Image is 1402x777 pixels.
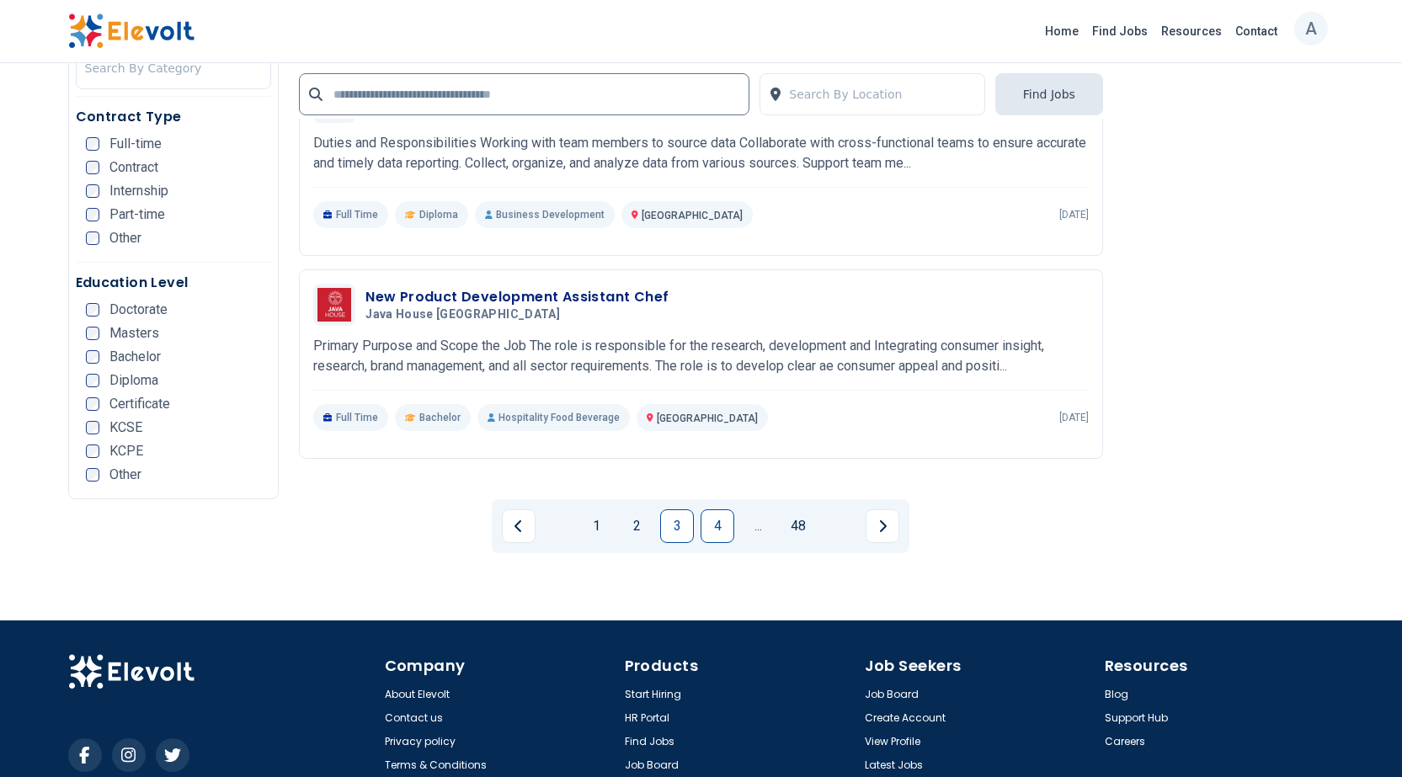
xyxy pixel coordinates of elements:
input: Internship [86,184,99,198]
h4: Company [385,654,615,678]
input: Bachelor [86,350,99,364]
a: Privacy policy [385,735,456,748]
a: Java House AfricaAssistant Data AnalystJava House [GEOGRAPHIC_DATA]Duties and Responsibilities Wo... [313,81,1089,228]
p: A [1305,8,1317,50]
a: Jump forward [741,509,775,543]
a: Contact us [385,711,443,725]
input: Other [86,468,99,482]
a: Page 48 [781,509,815,543]
p: Primary Purpose and Scope the Job The role is responsible for the research, development and Integ... [313,336,1089,376]
input: Certificate [86,397,99,411]
a: Terms & Conditions [385,758,487,772]
h4: Resources [1105,654,1335,678]
a: HR Portal [625,711,669,725]
span: Part-time [109,208,165,221]
a: View Profile [865,735,920,748]
span: Doctorate [109,303,168,317]
span: Bachelor [109,350,161,364]
p: Duties and Responsibilities Working with team members to source data Collaborate with cross-funct... [313,133,1089,173]
a: Job Board [625,758,679,772]
a: Latest Jobs [865,758,923,772]
a: Start Hiring [625,688,681,701]
iframe: Chat Widget [1318,696,1402,777]
input: Masters [86,327,99,340]
ul: Pagination [502,509,899,543]
span: Bachelor [419,411,461,424]
input: Diploma [86,374,99,387]
span: [GEOGRAPHIC_DATA] [657,412,758,424]
span: Internship [109,184,168,198]
a: Job Board [865,688,919,701]
button: Find Jobs [995,73,1103,115]
a: Contact [1229,18,1284,45]
a: Previous page [502,509,536,543]
span: Diploma [109,374,158,387]
input: Part-time [86,208,99,221]
span: Contract [109,161,158,174]
h3: New Product Development Assistant Chef [365,287,669,307]
a: Support Hub [1105,711,1168,725]
span: [GEOGRAPHIC_DATA] [642,210,743,221]
input: Contract [86,161,99,174]
span: Java House [GEOGRAPHIC_DATA] [365,307,560,322]
a: Create Account [865,711,946,725]
a: Find Jobs [1085,18,1154,45]
span: KCSE [109,421,142,434]
span: Other [109,468,141,482]
a: Page 2 [620,509,653,543]
p: Full Time [313,404,388,431]
span: KCPE [109,444,143,458]
input: KCSE [86,421,99,434]
button: A [1294,12,1328,45]
p: [DATE] [1059,208,1089,221]
img: Elevolt [68,13,195,49]
input: Full-time [86,137,99,151]
a: About Elevolt [385,688,450,701]
input: KCPE [86,444,99,458]
span: Certificate [109,397,170,411]
a: Resources [1154,18,1229,45]
a: Find Jobs [625,735,674,748]
p: Business Development [475,201,615,228]
a: Java House AfricaNew Product Development Assistant ChefJava House [GEOGRAPHIC_DATA]Primary Purpos... [313,284,1089,431]
a: Page 1 [579,509,613,543]
span: Other [109,232,141,245]
input: Doctorate [86,303,99,317]
span: Full-time [109,137,162,151]
span: Diploma [419,208,458,221]
span: Masters [109,327,159,340]
img: Elevolt [68,654,195,689]
a: Blog [1105,688,1128,701]
a: Page 3 is your current page [660,509,694,543]
h5: Contract Type [76,107,272,127]
a: Home [1038,18,1085,45]
a: Careers [1105,735,1145,748]
p: [DATE] [1059,411,1089,424]
p: Full Time [313,201,388,228]
input: Other [86,232,99,245]
h4: Products [625,654,855,678]
h4: Job Seekers [865,654,1095,678]
p: Hospitality Food Beverage [477,404,630,431]
h5: Education Level [76,273,272,293]
a: Page 4 [701,509,734,543]
img: Java House Africa [317,288,351,322]
a: Next page [866,509,899,543]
